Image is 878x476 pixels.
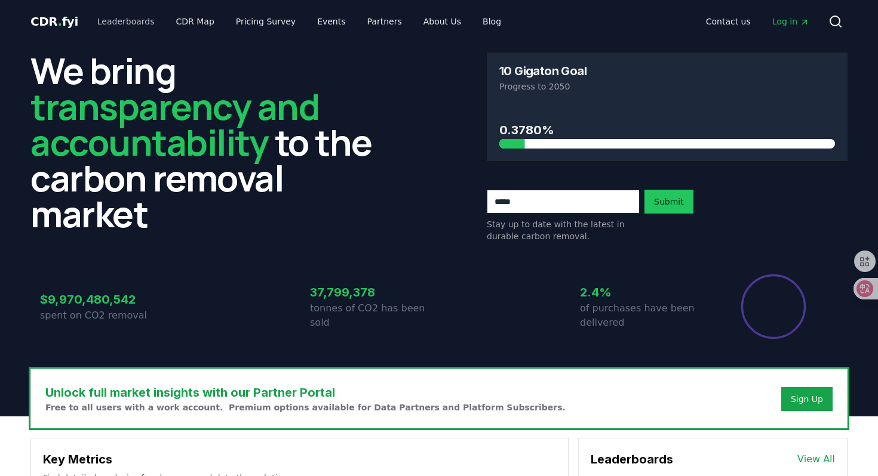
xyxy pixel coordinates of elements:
h3: Leaderboards [591,450,673,468]
a: Sign Up [791,393,823,405]
a: CDR Map [167,11,224,32]
p: Stay up to date with the latest in durable carbon removal. [487,218,640,242]
a: Leaderboards [88,11,164,32]
h3: 10 Gigaton Goal [499,65,587,77]
a: About Us [414,11,471,32]
nav: Main [696,11,819,32]
span: . [58,14,62,29]
button: Submit [644,190,693,214]
span: transparency and accountability [30,82,319,166]
button: Sign Up [781,387,833,411]
p: tonnes of CO2 has been sold [310,301,439,330]
a: CDR.fyi [30,13,78,30]
h3: Key Metrics [43,450,556,468]
div: Percentage of sales delivered [740,273,807,340]
a: View All [797,452,835,466]
p: of purchases have been delivered [580,301,709,330]
a: Log in [763,11,819,32]
span: Log in [772,16,809,27]
p: Progress to 2050 [499,81,835,92]
span: CDR fyi [30,14,78,29]
a: Pricing Survey [226,11,305,32]
h3: 0.3780% [499,121,835,139]
p: spent on CO2 removal [40,308,169,323]
a: Blog [473,11,511,32]
a: Partners [358,11,412,32]
h2: We bring to the carbon removal market [30,52,391,231]
nav: Main [88,11,511,32]
h3: 2.4% [580,283,709,301]
h3: $9,970,480,542 [40,290,169,308]
p: Free to all users with a work account. Premium options available for Data Partners and Platform S... [45,401,566,413]
h3: Unlock full market insights with our Partner Portal [45,384,566,401]
h3: 37,799,378 [310,283,439,301]
a: Contact us [696,11,760,32]
a: Events [308,11,355,32]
